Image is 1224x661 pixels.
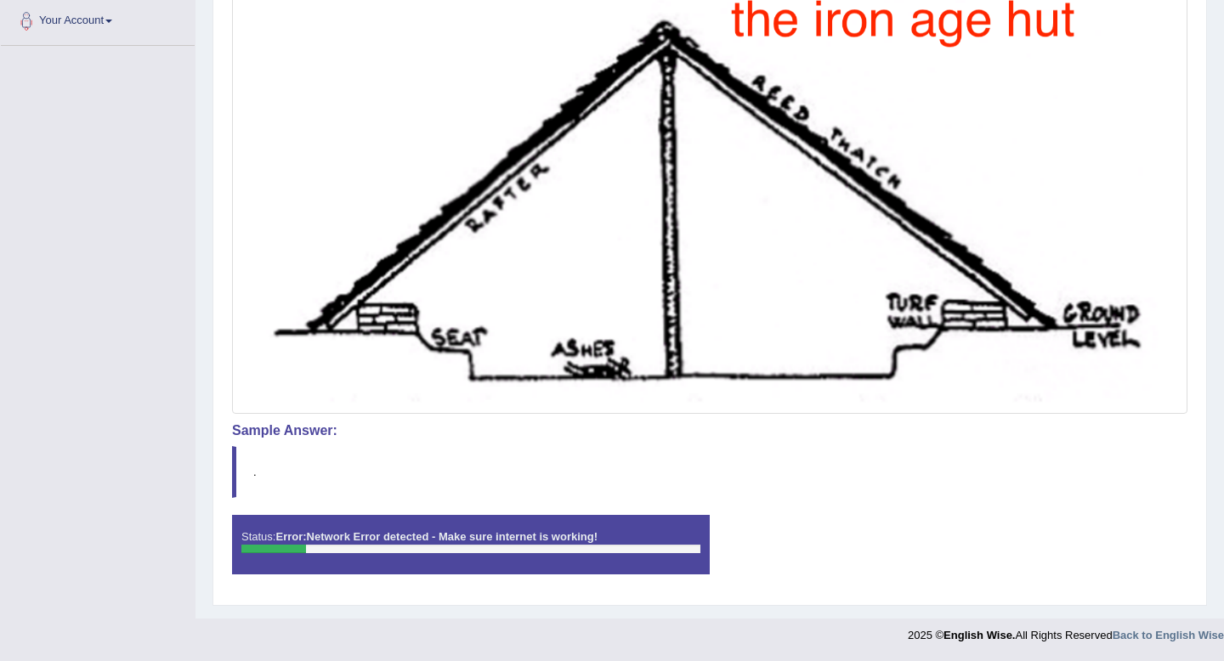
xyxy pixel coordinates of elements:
div: Status: [232,515,710,574]
blockquote: . [232,446,1187,498]
h4: Sample Answer: [232,423,1187,438]
strong: Network Error detected - Make sure internet is working! [275,530,598,543]
a: Back to English Wise [1113,629,1224,641]
strong: English Wise. [943,629,1015,641]
strong: Error: [275,530,306,543]
div: 2025 © All Rights Reserved [908,619,1224,643]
